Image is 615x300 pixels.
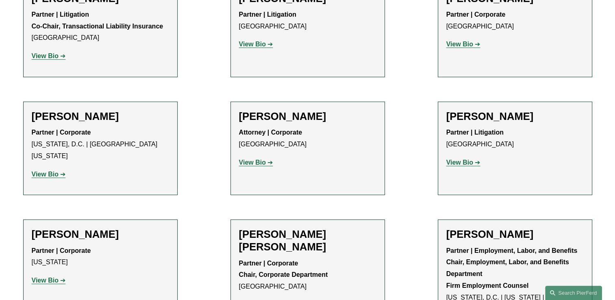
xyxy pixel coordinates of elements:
strong: Partner | Litigation [446,129,504,136]
h2: [PERSON_NAME] [239,110,376,123]
strong: View Bio [32,52,59,59]
p: [US_STATE], D.C. | [GEOGRAPHIC_DATA][US_STATE] [32,127,169,162]
a: Search this site [545,286,602,300]
h2: [PERSON_NAME] [32,110,169,123]
p: [GEOGRAPHIC_DATA] [446,127,584,150]
h2: [PERSON_NAME] [446,228,584,241]
a: View Bio [239,41,273,48]
strong: Partner | Corporate [32,247,91,254]
p: [GEOGRAPHIC_DATA] [239,258,376,293]
p: [GEOGRAPHIC_DATA] [446,9,584,33]
h2: [PERSON_NAME] [32,228,169,241]
strong: View Bio [239,159,266,166]
h2: [PERSON_NAME] [446,110,584,123]
p: [GEOGRAPHIC_DATA] [32,9,169,44]
a: View Bio [239,159,273,166]
a: View Bio [32,171,66,178]
h2: [PERSON_NAME] [PERSON_NAME] [239,228,376,253]
strong: Partner | Corporate [32,129,91,136]
strong: Chair, Corporate Department [239,271,328,278]
strong: View Bio [239,41,266,48]
strong: Partner | Corporate [239,260,298,267]
strong: View Bio [446,159,473,166]
a: View Bio [32,52,66,59]
strong: View Bio [32,277,59,284]
strong: Partner | Corporate [446,11,506,18]
p: [GEOGRAPHIC_DATA] [239,127,376,150]
strong: Attorney | Corporate [239,129,302,136]
strong: View Bio [446,41,473,48]
p: [US_STATE] [32,245,169,269]
strong: Co-Chair, Transactional Liability Insurance [32,23,163,30]
strong: Partner | Employment, Labor, and Benefits Chair, Employment, Labor, and Benefits Department Firm ... [446,247,578,289]
p: [GEOGRAPHIC_DATA] [239,9,376,33]
a: View Bio [446,41,480,48]
strong: Partner | Litigation [239,11,296,18]
strong: View Bio [32,171,59,178]
strong: Partner | Litigation [32,11,89,18]
a: View Bio [32,277,66,284]
a: View Bio [446,159,480,166]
